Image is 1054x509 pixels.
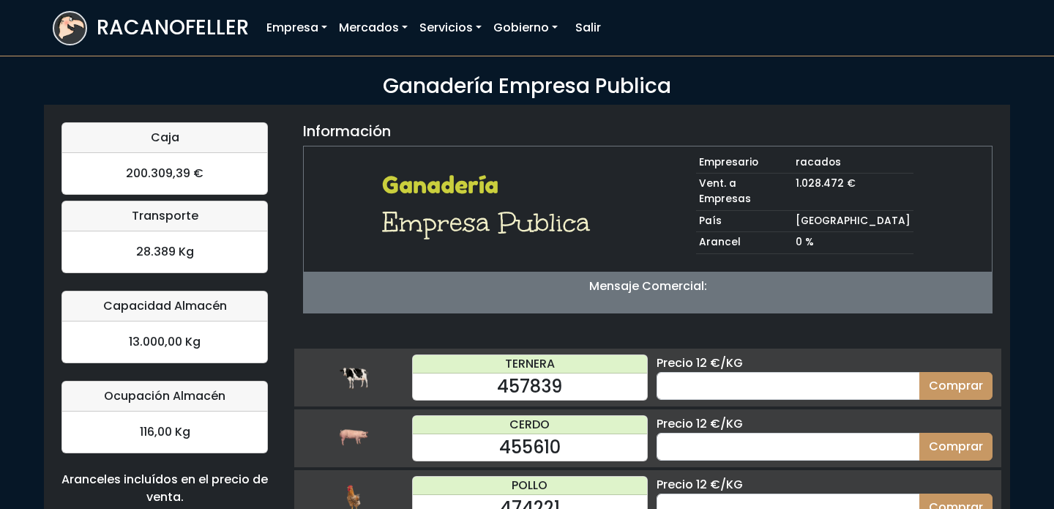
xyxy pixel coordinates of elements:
div: 116,00 Kg [62,412,267,453]
div: Capacidad Almacén [62,291,267,322]
img: cerdo.png [339,423,368,453]
h1: Empresa Publica [382,205,599,240]
button: Comprar [919,433,993,461]
td: Empresario [696,152,793,174]
div: Precio 12 €/KG [657,415,993,433]
img: logoracarojo.png [54,12,86,40]
div: Aranceles incluídos en el precio de venta. [61,471,268,506]
td: Arancel [696,232,793,254]
a: Empresa [261,13,333,42]
div: Transporte [62,201,267,231]
div: POLLO [413,477,647,495]
div: 457839 [413,374,647,400]
div: CERDO [413,416,647,434]
div: Caja [62,123,267,153]
div: Precio 12 €/KG [657,476,993,494]
h3: Ganadería Empresa Publica [53,74,1001,99]
td: [GEOGRAPHIC_DATA] [793,210,913,232]
a: Gobierno [487,13,564,42]
div: 28.389 Kg [62,231,267,272]
img: ternera.png [339,363,368,392]
a: Salir [569,13,607,42]
td: 0 % [793,232,913,254]
a: Mercados [333,13,414,42]
td: País [696,210,793,232]
td: 1.028.472 € [793,174,913,210]
h3: RACANOFELLER [97,15,249,40]
div: Precio 12 €/KG [657,354,993,372]
p: Mensaje Comercial: [304,278,992,295]
h2: Ganadería [382,171,599,199]
div: 13.000,00 Kg [62,322,267,363]
td: racados [793,152,913,174]
a: Servicios [414,13,487,42]
td: Vent. a Empresas [696,174,793,210]
div: Ocupación Almacén [62,382,267,412]
a: RACANOFELLER [53,7,249,49]
div: 455610 [413,434,647,461]
div: TERNERA [413,355,647,374]
button: Comprar [919,372,993,400]
div: 200.309,39 € [62,153,267,194]
h5: Información [303,122,391,140]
